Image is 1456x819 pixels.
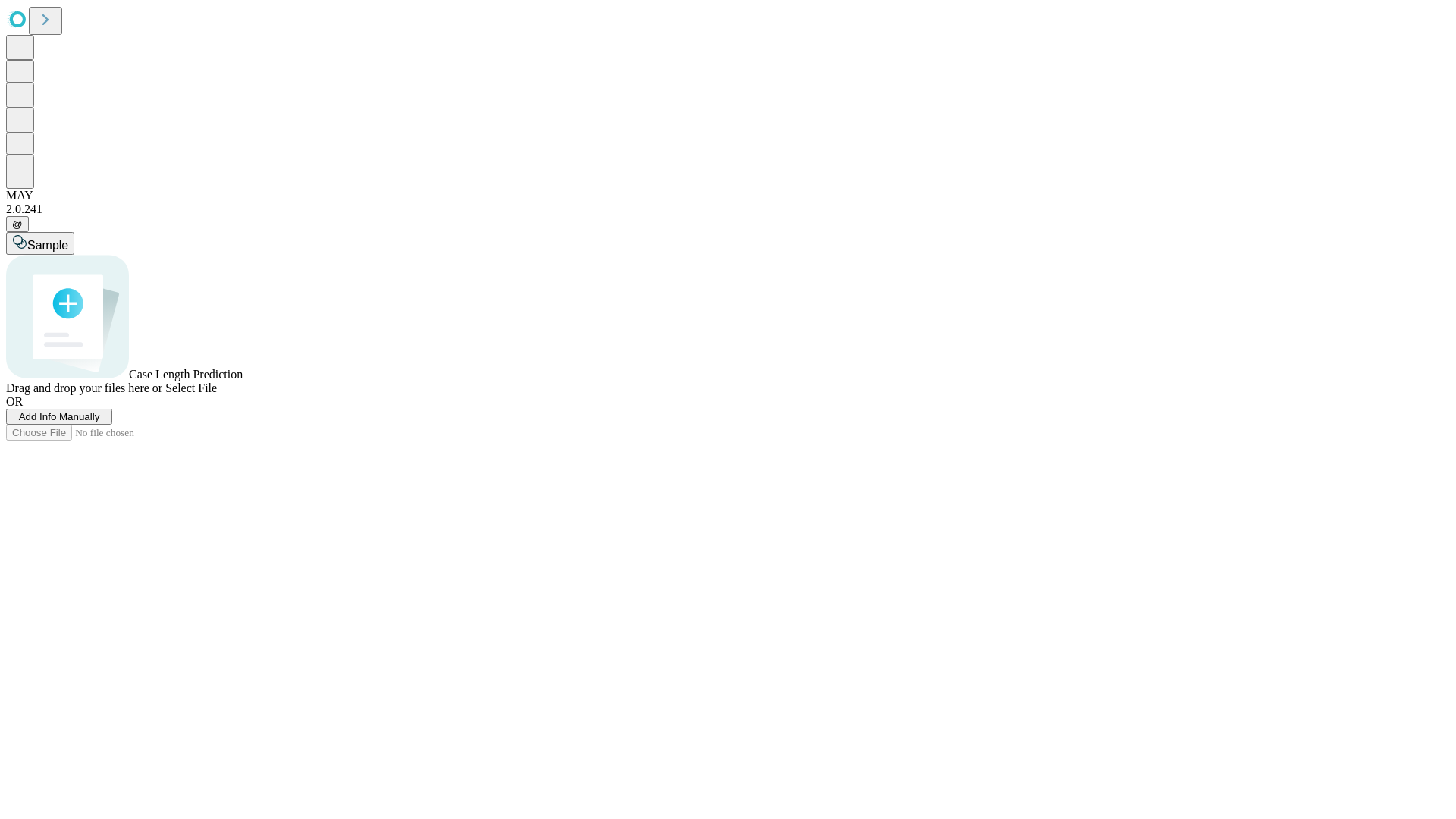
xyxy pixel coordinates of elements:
span: OR [6,395,23,408]
span: Drag and drop your files here or [6,381,162,394]
span: Select File [165,381,217,394]
div: 2.0.241 [6,202,1450,216]
span: Add Info Manually [19,411,100,422]
span: @ [12,218,23,230]
button: Sample [6,232,74,255]
span: Case Length Prediction [129,368,243,381]
button: Add Info Manually [6,409,112,425]
span: Sample [27,239,68,252]
div: MAY [6,189,1450,202]
button: @ [6,216,29,232]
